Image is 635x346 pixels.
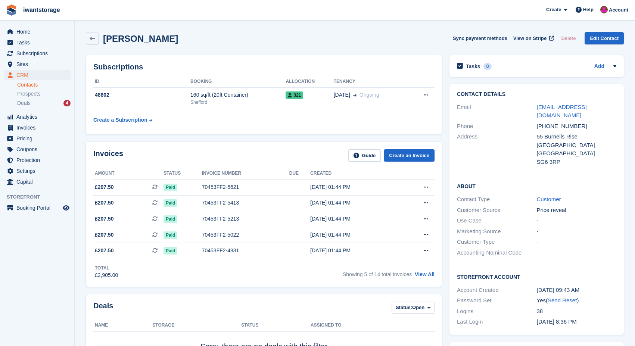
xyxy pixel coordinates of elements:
[62,203,71,212] a: Preview store
[537,133,617,141] div: 55 Burnells Rise
[164,247,177,255] span: Paid
[537,216,617,225] div: -
[4,177,71,187] a: menu
[4,122,71,133] a: menu
[4,37,71,48] a: menu
[4,27,71,37] a: menu
[17,81,71,88] a: Contacts
[483,63,492,70] div: 0
[95,247,114,255] span: £207.50
[457,122,537,131] div: Phone
[164,199,177,207] span: Paid
[537,104,587,119] a: [EMAIL_ADDRESS][DOMAIN_NAME]
[594,62,604,71] a: Add
[289,168,310,180] th: Due
[585,32,624,44] a: Edit Contact
[16,112,61,122] span: Analytics
[16,70,61,80] span: CRM
[190,76,286,88] th: Booking
[4,133,71,144] a: menu
[396,304,412,311] span: Status:
[537,238,617,246] div: -
[583,6,594,13] span: Help
[7,193,74,201] span: Storefront
[202,247,289,255] div: 70453FF2-4831
[4,70,71,80] a: menu
[164,184,177,191] span: Paid
[4,144,71,155] a: menu
[457,249,537,257] div: Accounting Nominal Code
[93,113,152,127] a: Create a Subscription
[93,76,190,88] th: ID
[537,206,617,215] div: Price reveal
[537,141,617,150] div: [GEOGRAPHIC_DATA]
[164,231,177,239] span: Paid
[202,215,289,223] div: 70453FF2-5213
[93,168,164,180] th: Amount
[548,297,577,303] a: Send Reset
[286,91,303,99] span: 321
[17,90,40,97] span: Prospects
[93,149,123,162] h2: Invoices
[202,183,289,191] div: 70453FF2-5621
[310,247,400,255] div: [DATE] 01:44 PM
[202,199,289,207] div: 70453FF2-5413
[20,4,63,16] a: iwantstorage
[202,168,289,180] th: Invoice number
[4,48,71,59] a: menu
[343,271,412,277] span: Showing 5 of 14 total invoices
[453,32,507,44] button: Sync payment methods
[17,90,71,98] a: Prospects
[164,168,202,180] th: Status
[558,32,579,44] button: Delete
[537,318,577,325] time: 2025-07-27 19:36:37 UTC
[63,100,71,106] div: 4
[16,27,61,37] span: Home
[16,166,61,176] span: Settings
[16,203,61,213] span: Booking Portal
[310,168,400,180] th: Created
[537,149,617,158] div: [GEOGRAPHIC_DATA]
[457,318,537,326] div: Last Login
[334,91,350,99] span: [DATE]
[6,4,17,16] img: stora-icon-8386f47178a22dfd0bd8f6a31ec36ba5ce8667c1dd55bd0f319d3a0aa187defe.svg
[457,182,616,190] h2: About
[4,203,71,213] a: menu
[95,271,118,279] div: £2,905.00
[609,6,628,14] span: Account
[457,238,537,246] div: Customer Type
[16,155,61,165] span: Protection
[537,286,617,294] div: [DATE] 09:43 AM
[310,231,400,239] div: [DATE] 01:44 PM
[537,227,617,236] div: -
[600,6,608,13] img: Jonathan
[95,215,114,223] span: £207.50
[95,265,118,271] div: Total
[546,297,579,303] span: ( )
[457,286,537,294] div: Account Created
[16,122,61,133] span: Invoices
[93,302,113,315] h2: Deals
[537,122,617,131] div: [PHONE_NUMBER]
[17,99,71,107] a: Deals 4
[457,216,537,225] div: Use Case
[16,177,61,187] span: Capital
[95,199,114,207] span: £207.50
[190,91,286,99] div: 160 sq/ft (20ft Container)
[392,302,435,314] button: Status: Open
[95,231,114,239] span: £207.50
[537,249,617,257] div: -
[16,48,61,59] span: Subscriptions
[310,199,400,207] div: [DATE] 01:44 PM
[241,319,311,331] th: Status
[513,35,547,42] span: View on Stripe
[4,155,71,165] a: menu
[16,37,61,48] span: Tasks
[4,112,71,122] a: menu
[93,116,147,124] div: Create a Subscription
[466,63,480,70] h2: Tasks
[286,76,333,88] th: Allocation
[16,133,61,144] span: Pricing
[16,144,61,155] span: Coupons
[95,183,114,191] span: £207.50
